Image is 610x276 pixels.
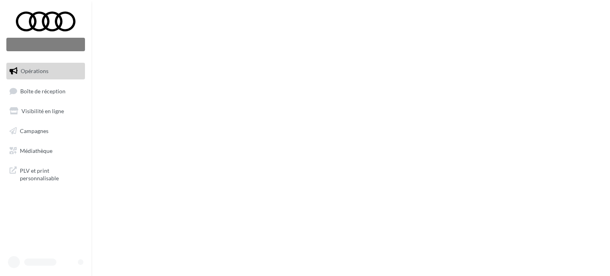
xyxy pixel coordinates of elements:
[21,108,64,114] span: Visibilité en ligne
[5,83,87,100] a: Boîte de réception
[5,143,87,159] a: Médiathèque
[20,165,82,182] span: PLV et print personnalisable
[21,68,48,74] span: Opérations
[6,38,85,51] div: Nouvelle campagne
[5,162,87,185] a: PLV et print personnalisable
[5,103,87,120] a: Visibilité en ligne
[20,147,52,154] span: Médiathèque
[5,63,87,79] a: Opérations
[20,87,66,94] span: Boîte de réception
[5,123,87,139] a: Campagnes
[20,127,48,134] span: Campagnes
